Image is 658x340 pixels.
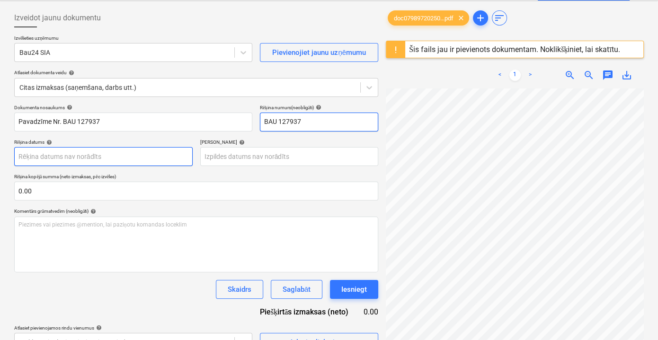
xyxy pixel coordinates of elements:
div: Skaidrs [228,283,251,296]
div: Atlasiet dokumenta veidu [14,70,378,76]
span: help [67,70,74,76]
div: Piešķirtās izmaksas (neto) [252,306,364,317]
div: Rēķina datums [14,139,193,145]
button: Pievienojiet jaunu uzņēmumu [260,43,378,62]
span: help [44,139,52,145]
button: Skaidrs [216,280,263,299]
span: Izveidot jaunu dokumentu [14,12,101,24]
input: Rēķina kopējā summa (neto izmaksas, pēc izvēles) [14,182,378,201]
button: Saglabāt [271,280,322,299]
span: doc07989720250...pdf [388,15,459,22]
span: chat [602,70,614,81]
a: Next page [525,70,536,81]
div: doc07989720250...pdf [388,10,469,26]
span: help [89,209,96,214]
span: save_alt [621,70,632,81]
input: Rēķina numurs [260,113,378,131]
input: Rēķina datums nav norādīts [14,147,193,166]
span: help [94,325,102,331]
span: help [237,139,245,145]
span: help [314,105,321,110]
div: Dokumenta nosaukums [14,105,252,111]
input: Izpildes datums nav norādīts [200,147,379,166]
span: sort [494,12,505,24]
a: Page 1 is your current page [509,70,521,81]
span: zoom_in [564,70,576,81]
div: 0.00 [364,306,378,317]
a: Previous page [494,70,506,81]
span: add [475,12,486,24]
div: Saglabāt [283,283,311,296]
div: Pievienojiet jaunu uzņēmumu [272,46,366,59]
span: zoom_out [583,70,595,81]
p: Izvēlieties uzņēmumu [14,35,252,43]
p: Rēķina kopējā summa (neto izmaksas, pēc izvēles) [14,174,378,182]
div: Komentārs grāmatvedim (neobligāti) [14,208,378,214]
div: Rēķina numurs (neobligāti) [260,105,378,111]
div: [PERSON_NAME] [200,139,379,145]
div: Atlasiet pievienojamos rindu vienumus [14,325,252,331]
div: Šis fails jau ir pievienots dokumentam. Noklikšķiniet, lai skatītu. [409,45,620,54]
button: Iesniegt [330,280,378,299]
input: Dokumenta nosaukums [14,113,252,131]
span: help [65,105,72,110]
div: Iesniegt [341,283,367,296]
span: clear [455,12,467,24]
